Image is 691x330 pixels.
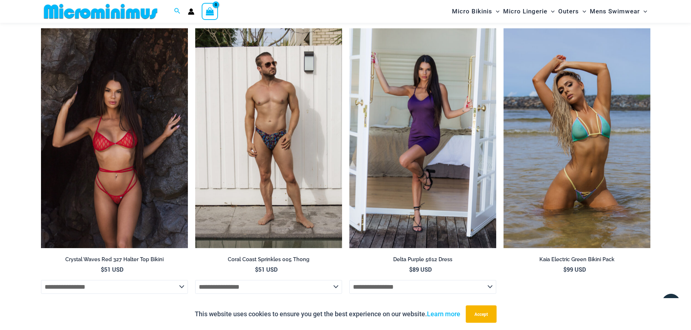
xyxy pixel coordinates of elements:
a: Account icon link [188,8,194,15]
bdi: 51 USD [255,266,277,273]
a: View Shopping Cart, empty [202,3,218,20]
span: Menu Toggle [492,2,499,21]
span: $ [409,266,412,273]
a: Crystal Waves Red 327 Halter Top Bikini [41,256,188,266]
bdi: 89 USD [409,266,432,273]
h2: Delta Purple 5612 Dress [349,256,496,263]
a: Learn more [427,310,460,318]
img: Crystal Waves 327 Halter Top 4149 Thong 01 [41,28,188,248]
button: Accept [466,305,497,323]
a: Mens SwimwearMenu ToggleMenu Toggle [588,2,649,21]
img: MM SHOP LOGO FLAT [41,3,160,20]
img: Kaia Electric Green 305 Top 445 Thong 04 [503,28,650,248]
a: Delta Purple 5612 Dress 01Delta Purple 5612 Dress 03Delta Purple 5612 Dress 03 [349,28,496,248]
span: Outers [558,2,579,21]
h2: Coral Coast Sprinkles 005 Thong [195,256,342,263]
nav: Site Navigation [449,1,650,22]
p: This website uses cookies to ensure you get the best experience on our website. [195,309,460,319]
a: Micro LingerieMenu ToggleMenu Toggle [501,2,556,21]
a: Kaia Electric Green 305 Top 445 Thong 04Kaia Electric Green 305 Top 445 Thong 05Kaia Electric Gre... [503,28,650,248]
span: Mens Swimwear [590,2,640,21]
span: $ [101,266,104,273]
span: Menu Toggle [579,2,586,21]
a: Micro BikinisMenu ToggleMenu Toggle [450,2,501,21]
bdi: 99 USD [563,266,586,273]
a: Coral Coast Sprinkles 005 Thong 06Coral Coast Sprinkles 005 Thong 08Coral Coast Sprinkles 005 Tho... [195,28,342,248]
h2: Kaia Electric Green Bikini Pack [503,256,650,263]
span: Menu Toggle [640,2,647,21]
h2: Crystal Waves Red 327 Halter Top Bikini [41,256,188,263]
a: Crystal Waves 327 Halter Top 01Crystal Waves 327 Halter Top 4149 Thong 01Crystal Waves 327 Halter... [41,28,188,248]
bdi: 51 USD [101,266,123,273]
a: Delta Purple 5612 Dress [349,256,496,266]
img: Delta Purple 5612 Dress 01 [349,28,496,248]
a: Coral Coast Sprinkles 005 Thong [195,256,342,266]
span: $ [563,266,567,273]
a: OutersMenu ToggleMenu Toggle [556,2,588,21]
span: Menu Toggle [547,2,555,21]
a: Kaia Electric Green Bikini Pack [503,256,650,266]
a: Search icon link [174,7,181,16]
img: Coral Coast Sprinkles 005 Thong 06 [195,28,342,248]
span: $ [255,266,258,273]
span: Micro Bikinis [452,2,492,21]
span: Micro Lingerie [503,2,547,21]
